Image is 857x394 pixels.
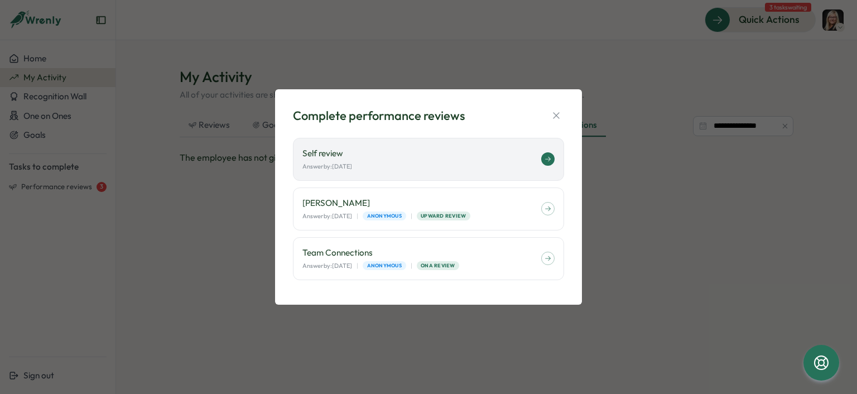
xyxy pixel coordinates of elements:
[357,261,358,271] p: |
[421,212,466,220] span: Upward Review
[302,261,352,271] p: Answer by: [DATE]
[302,147,541,160] p: Self review
[421,262,455,270] span: ONA Review
[302,197,541,209] p: [PERSON_NAME]
[302,212,352,221] p: Answer by: [DATE]
[293,237,564,280] a: Team Connections Answerby:[DATE]|Anonymous|ONA Review
[293,107,465,124] div: Complete performance reviews
[367,212,402,220] span: Anonymous
[357,212,358,221] p: |
[302,162,352,171] p: Answer by: [DATE]
[302,247,541,259] p: Team Connections
[293,138,564,181] a: Self review Answerby:[DATE]
[411,261,412,271] p: |
[411,212,412,221] p: |
[367,262,402,270] span: Anonymous
[293,188,564,230] a: [PERSON_NAME] Answerby:[DATE]|Anonymous|Upward Review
